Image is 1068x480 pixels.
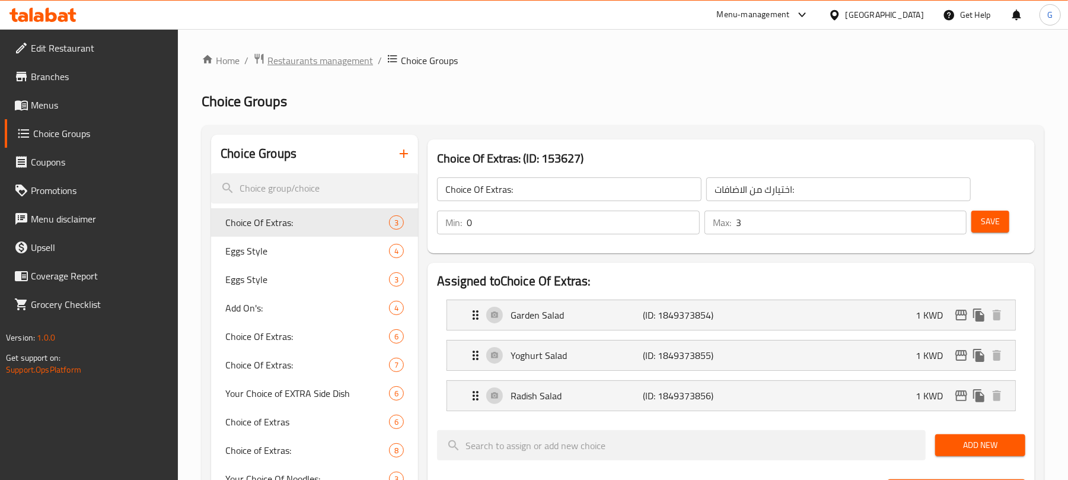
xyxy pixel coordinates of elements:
[952,306,970,324] button: edit
[988,347,1006,364] button: delete
[445,215,462,230] p: Min:
[390,445,403,456] span: 8
[713,215,731,230] p: Max:
[5,119,178,148] a: Choice Groups
[511,308,643,322] p: Garden Salad
[225,386,389,400] span: Your Choice of EXTRA Side Dish
[31,297,169,311] span: Grocery Checklist
[211,237,418,265] div: Eggs Style4
[970,387,988,405] button: duplicate
[244,53,248,68] li: /
[846,8,924,21] div: [GEOGRAPHIC_DATA]
[31,98,169,112] span: Menus
[970,306,988,324] button: duplicate
[225,215,389,230] span: Choice Of Extras:
[5,290,178,319] a: Grocery Checklist
[916,308,952,322] p: 1 KWD
[437,376,1025,416] li: Expand
[225,272,389,287] span: Eggs Style
[511,348,643,363] p: Yoghurt Salad
[437,430,926,460] input: search
[211,294,418,322] div: Add On's:4
[390,303,403,314] span: 4
[447,341,1015,370] div: Expand
[5,34,178,62] a: Edit Restaurant
[6,330,35,345] span: Version:
[253,53,373,68] a: Restaurants management
[389,329,404,344] div: Choices
[437,272,1025,290] h2: Assigned to Choice Of Extras:
[389,215,404,230] div: Choices
[971,211,1009,233] button: Save
[5,176,178,205] a: Promotions
[935,434,1025,456] button: Add New
[970,347,988,364] button: duplicate
[225,301,389,315] span: Add On's:
[31,212,169,226] span: Menu disclaimer
[447,300,1015,330] div: Expand
[952,347,970,364] button: edit
[6,350,60,365] span: Get support on:
[211,351,418,379] div: Choice Of Extras:7
[31,155,169,169] span: Coupons
[401,53,458,68] span: Choice Groups
[389,301,404,315] div: Choices
[916,389,952,403] p: 1 KWD
[202,53,1044,68] nav: breadcrumb
[31,240,169,255] span: Upsell
[267,53,373,68] span: Restaurants management
[437,295,1025,335] li: Expand
[389,244,404,258] div: Choices
[225,244,389,258] span: Eggs Style
[390,217,403,228] span: 3
[643,308,732,322] p: (ID: 1849373854)
[389,358,404,372] div: Choices
[211,265,418,294] div: Eggs Style3
[211,379,418,408] div: Your Choice of EXTRA Side Dish6
[916,348,952,363] p: 1 KWD
[1047,8,1053,21] span: G
[952,387,970,405] button: edit
[643,348,732,363] p: (ID: 1849373855)
[225,329,389,344] span: Choice Of Extras:
[5,148,178,176] a: Coupons
[378,53,382,68] li: /
[225,358,389,372] span: Choice Of Extras:
[5,233,178,262] a: Upsell
[511,389,643,403] p: Radish Salad
[33,126,169,141] span: Choice Groups
[643,389,732,403] p: (ID: 1849373856)
[981,214,1000,229] span: Save
[717,8,790,22] div: Menu-management
[945,438,1016,453] span: Add New
[389,443,404,457] div: Choices
[202,53,240,68] a: Home
[437,149,1025,168] h3: Choice Of Extras: (ID: 153627)
[5,62,178,91] a: Branches
[37,330,55,345] span: 1.0.0
[389,272,404,287] div: Choices
[211,208,418,237] div: Choice Of Extras:3
[221,145,297,163] h2: Choice Groups
[31,183,169,198] span: Promotions
[6,362,81,377] a: Support.OpsPlatform
[389,415,404,429] div: Choices
[437,335,1025,376] li: Expand
[5,205,178,233] a: Menu disclaimer
[211,322,418,351] div: Choice Of Extras:6
[225,415,389,429] span: Choice of Extras
[390,274,403,285] span: 3
[390,388,403,399] span: 6
[390,417,403,428] span: 6
[225,443,389,457] span: Choice of Extras:
[390,360,403,371] span: 7
[202,88,287,115] span: Choice Groups
[31,269,169,283] span: Coverage Report
[5,262,178,290] a: Coverage Report
[31,69,169,84] span: Branches
[211,408,418,436] div: Choice of Extras6
[390,331,403,342] span: 6
[5,91,178,119] a: Menus
[988,306,1006,324] button: delete
[447,381,1015,411] div: Expand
